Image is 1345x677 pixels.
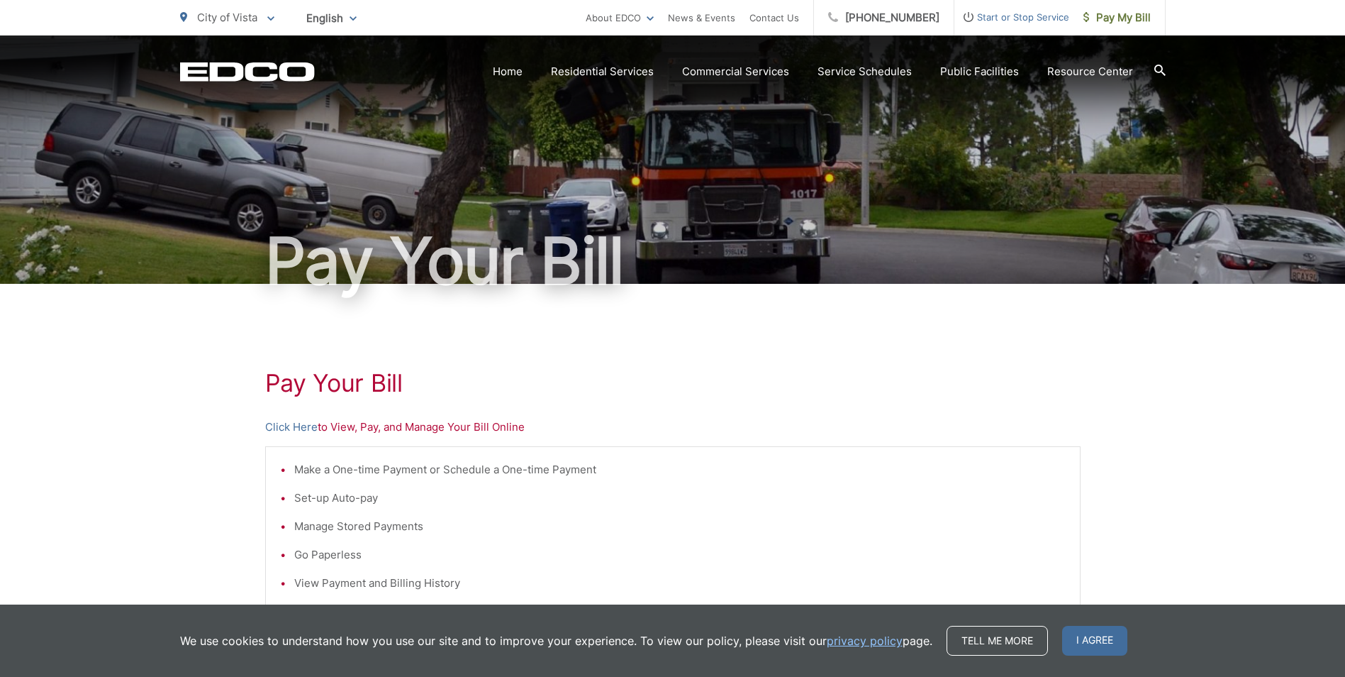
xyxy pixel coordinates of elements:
[817,63,912,80] a: Service Schedules
[296,6,367,31] span: English
[682,63,789,80] a: Commercial Services
[180,632,932,649] p: We use cookies to understand how you use our site and to improve your experience. To view our pol...
[197,11,257,24] span: City of Vista
[265,419,318,436] a: Click Here
[294,575,1066,592] li: View Payment and Billing History
[1083,9,1151,26] span: Pay My Bill
[668,9,735,26] a: News & Events
[265,419,1081,436] p: to View, Pay, and Manage Your Bill Online
[940,63,1019,80] a: Public Facilities
[493,63,523,80] a: Home
[294,546,1066,563] li: Go Paperless
[586,9,654,26] a: About EDCO
[551,63,654,80] a: Residential Services
[294,490,1066,507] li: Set-up Auto-pay
[827,632,903,649] a: privacy policy
[1062,626,1127,656] span: I agree
[749,9,799,26] a: Contact Us
[294,518,1066,535] li: Manage Stored Payments
[180,226,1166,297] h1: Pay Your Bill
[265,369,1081,397] h1: Pay Your Bill
[294,461,1066,478] li: Make a One-time Payment or Schedule a One-time Payment
[180,62,315,82] a: EDCD logo. Return to the homepage.
[1047,63,1133,80] a: Resource Center
[947,626,1048,656] a: Tell me more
